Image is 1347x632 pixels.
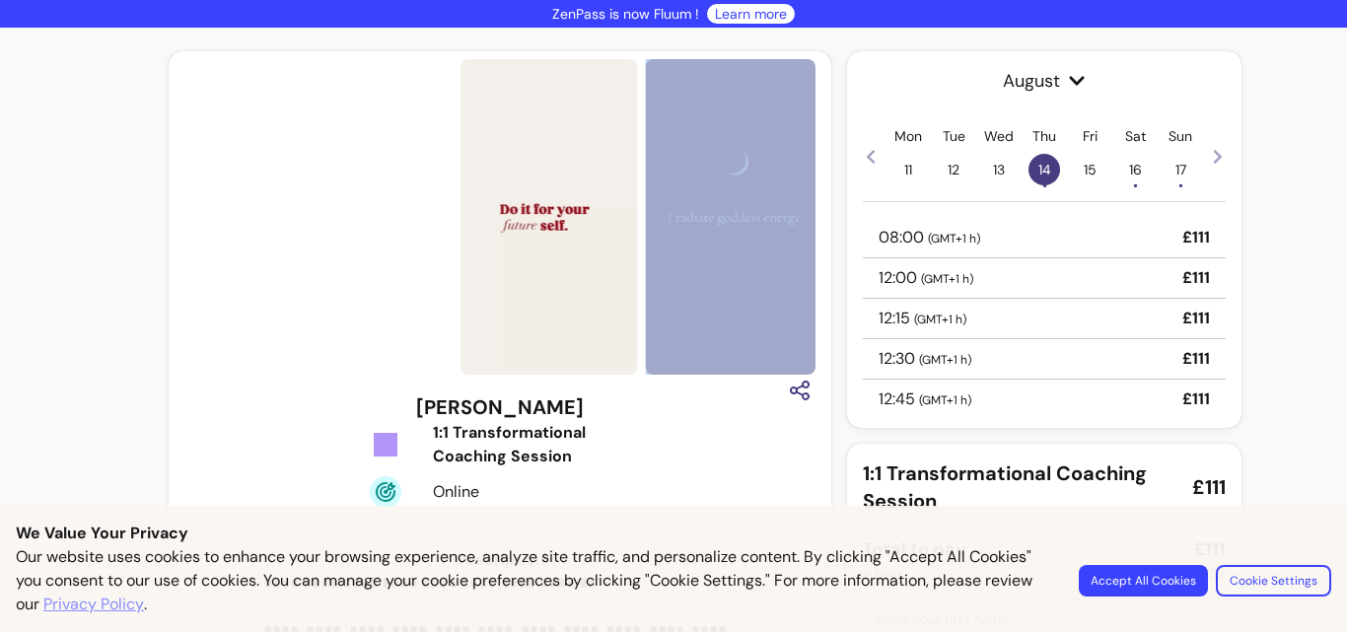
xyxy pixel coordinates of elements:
span: 14 [1028,154,1060,185]
p: Tue [943,126,965,146]
span: ( GMT+1 h ) [921,271,973,287]
span: August [863,67,1226,95]
div: Online [433,480,654,504]
img: https://d3pz9znudhj10h.cloudfront.net/57d4bc0c-83d3-4807-a27b-c5dce468c5cf [645,59,822,375]
p: 12:45 [879,387,971,411]
img: https://d3pz9znudhj10h.cloudfront.net/ca75eab1-c908-41bc-899f-55fdfdf6d7d1 [460,59,637,375]
p: Fri [1083,126,1098,146]
span: 1:1 Transformational Coaching Session [863,459,1176,515]
p: £111 [1182,347,1210,371]
span: 16 [1119,154,1151,185]
span: ( GMT+1 h ) [928,231,980,246]
span: • [1133,176,1138,195]
p: Our website uses cookies to enhance your browsing experience, analyze site traffic, and personali... [16,545,1055,616]
span: £111 [1192,473,1226,501]
span: ( GMT+1 h ) [914,312,966,327]
p: £111 [1182,266,1210,290]
p: 12:30 [879,347,971,371]
p: £111 [1182,387,1210,411]
span: ( GMT+1 h ) [919,392,971,408]
p: Sun [1169,126,1192,146]
a: Learn more [715,4,787,24]
h3: [PERSON_NAME] [416,393,584,421]
span: 17 [1165,154,1196,185]
span: • [1178,176,1183,195]
p: 08:00 [879,226,980,249]
button: Accept All Cookies [1079,565,1208,597]
span: • [1042,176,1047,195]
p: Wed [984,126,1014,146]
p: ZenPass is now Fluum ! [552,4,699,24]
span: 12 [938,154,969,185]
button: Cookie Settings [1216,565,1331,597]
p: Sat [1125,126,1146,146]
span: 15 [1074,154,1105,185]
p: £111 [1182,307,1210,330]
p: 12:00 [879,266,973,290]
div: 1:1 Transformational Coaching Session [433,421,654,468]
p: £111 [1182,226,1210,249]
p: Thu [1032,126,1056,146]
span: 13 [983,154,1015,185]
p: Mon [894,126,922,146]
span: ( GMT+1 h ) [919,352,971,368]
p: 12:15 [879,307,966,330]
span: 11 [892,154,924,185]
p: We Value Your Privacy [16,522,1331,545]
a: Privacy Policy [43,593,144,616]
img: Tickets Icon [370,429,401,460]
